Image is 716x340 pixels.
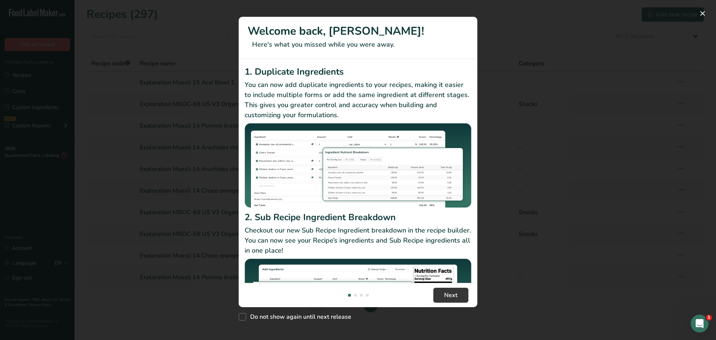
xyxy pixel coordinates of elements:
[691,315,709,333] iframe: Intercom live chat
[706,315,712,321] span: 1
[245,65,471,78] h2: 1. Duplicate Ingredients
[433,288,468,303] button: Next
[245,123,471,208] img: Duplicate Ingredients
[245,225,471,256] p: Checkout our new Sub Recipe Ingredient breakdown in the recipe builder. You can now see your Reci...
[246,313,351,321] span: Do not show again until next release
[248,40,468,50] p: Here's what you missed while you were away.
[444,291,458,300] span: Next
[245,80,471,120] p: You can now add duplicate ingredients to your recipes, making it easier to include multiple forms...
[245,210,471,224] h2: 2. Sub Recipe Ingredient Breakdown
[248,23,468,40] h1: Welcome back, [PERSON_NAME]!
